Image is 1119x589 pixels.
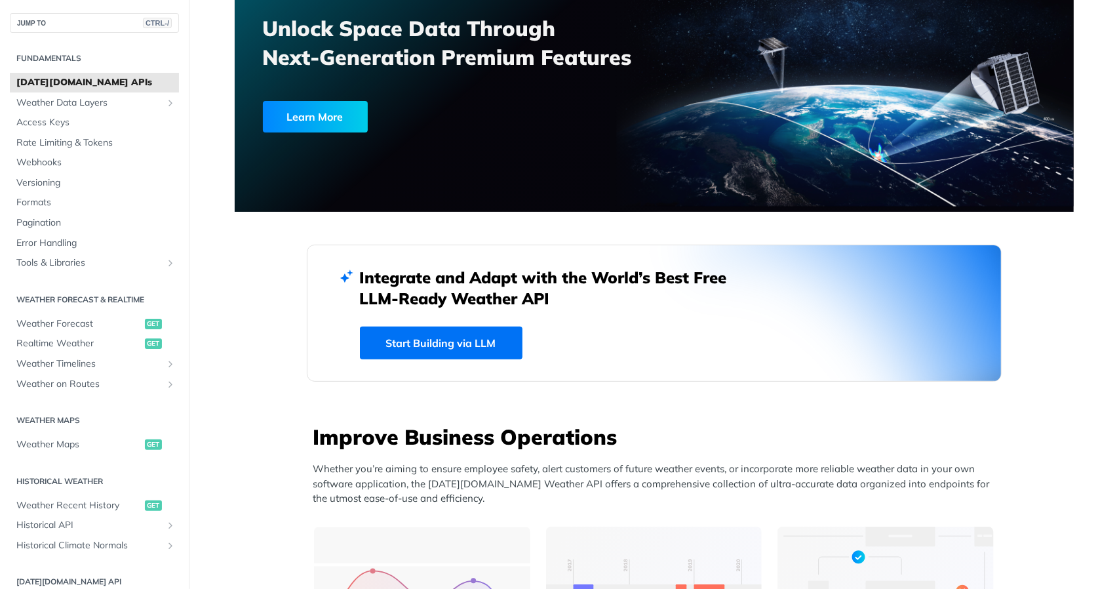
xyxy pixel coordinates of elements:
[263,101,587,132] a: Learn More
[10,415,179,426] h2: Weather Maps
[10,354,179,374] a: Weather TimelinesShow subpages for Weather Timelines
[16,237,176,250] span: Error Handling
[16,96,162,110] span: Weather Data Layers
[10,516,179,535] a: Historical APIShow subpages for Historical API
[165,359,176,369] button: Show subpages for Weather Timelines
[10,153,179,173] a: Webhooks
[10,536,179,556] a: Historical Climate NormalsShow subpages for Historical Climate Normals
[16,76,176,89] span: [DATE][DOMAIN_NAME] APIs
[165,520,176,531] button: Show subpages for Historical API
[10,213,179,233] a: Pagination
[10,435,179,455] a: Weather Mapsget
[145,338,162,349] span: get
[10,375,179,394] a: Weather on RoutesShow subpages for Weather on Routes
[165,379,176,390] button: Show subpages for Weather on Routes
[10,476,179,487] h2: Historical Weather
[263,14,669,71] h3: Unlock Space Data Through Next-Generation Premium Features
[10,73,179,92] a: [DATE][DOMAIN_NAME] APIs
[16,256,162,270] span: Tools & Libraries
[16,196,176,209] span: Formats
[10,13,179,33] button: JUMP TOCTRL-/
[145,319,162,329] span: get
[145,500,162,511] span: get
[16,216,176,230] span: Pagination
[10,93,179,113] a: Weather Data LayersShow subpages for Weather Data Layers
[145,439,162,450] span: get
[16,438,142,451] span: Weather Maps
[313,422,1002,451] h3: Improve Business Operations
[360,267,747,309] h2: Integrate and Adapt with the World’s Best Free LLM-Ready Weather API
[10,52,179,64] h2: Fundamentals
[165,258,176,268] button: Show subpages for Tools & Libraries
[16,116,176,129] span: Access Keys
[16,357,162,371] span: Weather Timelines
[16,519,162,532] span: Historical API
[10,294,179,306] h2: Weather Forecast & realtime
[16,378,162,391] span: Weather on Routes
[16,539,162,552] span: Historical Climate Normals
[16,136,176,150] span: Rate Limiting & Tokens
[10,576,179,588] h2: [DATE][DOMAIN_NAME] API
[313,462,1002,506] p: Whether you’re aiming to ensure employee safety, alert customers of future weather events, or inc...
[10,253,179,273] a: Tools & LibrariesShow subpages for Tools & Libraries
[360,327,522,359] a: Start Building via LLM
[10,314,179,334] a: Weather Forecastget
[10,133,179,153] a: Rate Limiting & Tokens
[263,101,368,132] div: Learn More
[10,193,179,213] a: Formats
[10,234,179,253] a: Error Handling
[165,540,176,551] button: Show subpages for Historical Climate Normals
[10,113,179,132] a: Access Keys
[16,337,142,350] span: Realtime Weather
[10,173,179,193] a: Versioning
[16,317,142,331] span: Weather Forecast
[16,499,142,512] span: Weather Recent History
[10,496,179,516] a: Weather Recent Historyget
[16,176,176,190] span: Versioning
[10,334,179,354] a: Realtime Weatherget
[165,98,176,108] button: Show subpages for Weather Data Layers
[143,18,172,28] span: CTRL-/
[16,156,176,169] span: Webhooks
